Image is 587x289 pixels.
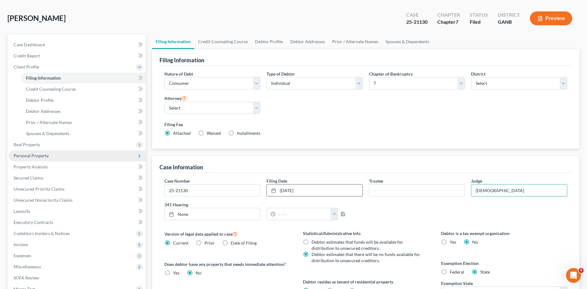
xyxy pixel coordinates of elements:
label: Attorney [164,94,187,102]
div: 25-21130 [406,19,428,26]
a: Credit Counseling Course [21,84,146,95]
span: Secured Claims [14,175,43,180]
span: State [480,269,490,275]
span: Attached [173,130,191,136]
span: Filing Information [26,75,61,81]
span: [PERSON_NAME] [7,14,66,23]
label: Type of Debtor [267,71,295,77]
span: SOFA Review [14,275,39,280]
label: Chapter of Bankruptcy [369,71,413,77]
label: Case Number [164,178,190,184]
label: Version of legal data applied to case [164,230,291,237]
span: Date of Filing [231,240,257,246]
span: Yes [173,270,180,275]
label: Nature of Debt [164,71,193,77]
span: Property Analysis [14,164,48,169]
button: Preview [530,11,572,25]
span: Installments [237,130,260,136]
a: Debtor Profile [21,95,146,106]
label: Judge [471,178,482,184]
span: Executory Contracts [14,220,53,225]
a: SOFA Review [9,272,146,283]
span: Current [173,240,188,246]
label: Does debtor have any property that needs immediate attention? [164,261,291,267]
div: District [498,11,520,19]
label: Filing Fee [164,121,567,128]
div: Status [470,11,488,19]
span: Personal Property [14,153,49,158]
a: Filing Information [152,34,194,49]
span: Case Dashboard [14,42,45,47]
span: Miscellaneous [14,264,41,269]
label: District [471,71,486,77]
span: Prior [205,240,215,246]
div: GANB [498,19,520,26]
a: Credit Report [9,50,146,61]
span: Debtor estimates that funds will be available for distribution to unsecured creditors. [312,239,403,251]
div: Chapter [437,19,460,26]
a: Spouses & Dependents [21,128,146,139]
span: No [196,270,201,275]
label: Trustee [369,178,383,184]
span: Income [14,242,28,247]
label: 341 Hearing [161,201,366,208]
span: Spouses & Dependents [26,131,69,136]
label: Debtor resides as tenant of residential property [303,279,429,285]
a: Case Dashboard [9,39,146,50]
a: Debtor Profile [251,34,287,49]
span: Waived [207,130,221,136]
span: Client Profile [14,64,39,69]
span: Prior / Alternate Names [26,120,72,125]
div: Filed [470,19,488,26]
input: -- : -- [275,208,331,220]
div: Case Information [159,163,203,171]
span: Debtor estimates that there will be no funds available for distribution to unsecured creditors. [312,252,420,263]
label: Filing Date [267,178,287,184]
input: -- [369,184,465,196]
a: Debtor Addresses [287,34,329,49]
span: No [472,239,478,245]
span: Codebtors Insiders & Notices [14,231,70,236]
iframe: Intercom live chat [566,268,581,283]
div: Filing Information [159,56,204,64]
a: Lawsuits [9,206,146,217]
span: Yes [450,239,456,245]
a: Debtor Addresses [21,106,146,117]
a: Spouses & Dependents [382,34,433,49]
label: Exemption Election [441,260,567,266]
span: Debtor Profile [26,97,54,103]
span: Debtor Addresses [26,109,60,114]
span: 7 [456,19,458,25]
input: Enter case number... [165,184,260,196]
a: Filing Information [21,72,146,84]
a: None [165,208,260,220]
span: Unsecured Nonpriority Claims [14,197,72,203]
a: Executory Contracts [9,217,146,228]
span: Federal [450,269,464,275]
a: Secured Claims [9,172,146,184]
a: Unsecured Nonpriority Claims [9,195,146,206]
a: Credit Counseling Course [194,34,251,49]
label: Exemption State [441,280,473,287]
input: -- [471,184,567,196]
a: Prior / Alternate Names [21,117,146,128]
label: Statistical/Administrative Info [303,230,429,237]
div: Case [406,11,428,19]
div: Chapter [437,11,460,19]
span: 4 [579,268,584,273]
label: Debtor is a tax exempt organization [441,230,567,237]
span: Lawsuits [14,208,30,214]
a: Property Analysis [9,161,146,172]
a: [DATE] [267,184,362,196]
span: Credit Counseling Course [26,86,76,92]
a: Prior / Alternate Names [329,34,382,49]
span: Real Property [14,142,40,147]
a: Unsecured Priority Claims [9,184,146,195]
span: Credit Report [14,53,40,58]
span: Unsecured Priority Claims [14,186,64,192]
span: Expenses [14,253,31,258]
